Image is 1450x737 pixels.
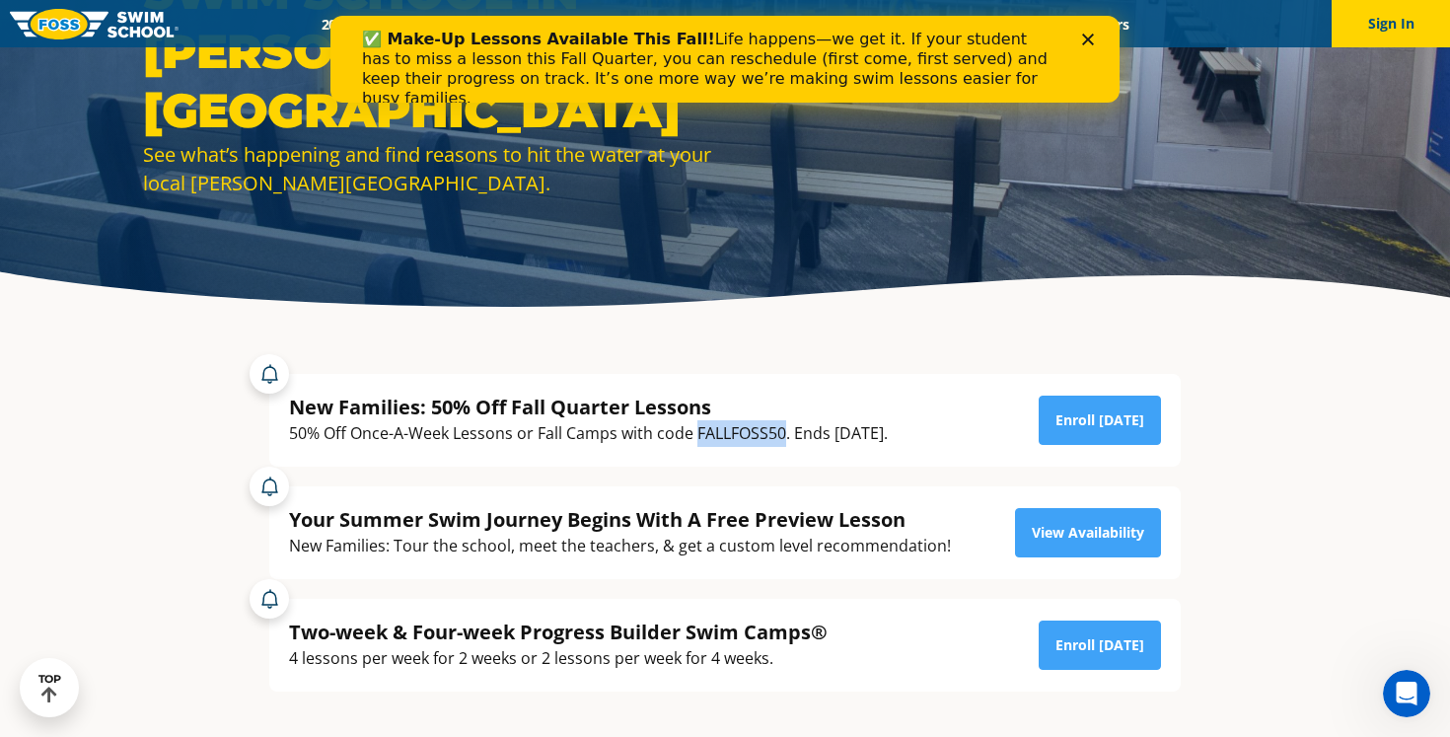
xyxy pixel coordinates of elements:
[752,18,771,30] div: Close
[10,9,179,39] img: FOSS Swim School Logo
[427,15,510,34] a: Schools
[1064,15,1146,34] a: Careers
[1002,15,1064,34] a: Blog
[32,14,385,33] b: ✅ Make-Up Lessons Available This Fall!
[1039,621,1161,670] a: Enroll [DATE]
[510,15,683,34] a: Swim Path® Program
[793,15,1002,34] a: Swim Like [PERSON_NAME]
[289,533,951,559] div: New Families: Tour the school, meet the teachers, & get a custom level recommendation!
[1015,508,1161,557] a: View Availability
[1039,396,1161,445] a: Enroll [DATE]
[304,15,427,34] a: 2025 Calendar
[289,619,828,645] div: Two-week & Four-week Progress Builder Swim Camps®
[330,16,1120,103] iframe: Intercom live chat banner
[143,140,715,197] div: See what’s happening and find reasons to hit the water at your local [PERSON_NAME][GEOGRAPHIC_DATA].
[289,506,951,533] div: Your Summer Swim Journey Begins With A Free Preview Lesson
[289,420,888,447] div: 50% Off Once-A-Week Lessons or Fall Camps with code FALLFOSS50. Ends [DATE].
[32,14,726,93] div: Life happens—we get it. If your student has to miss a lesson this Fall Quarter, you can reschedul...
[289,645,828,672] div: 4 lessons per week for 2 weeks or 2 lessons per week for 4 weeks.
[38,673,61,703] div: TOP
[289,394,888,420] div: New Families: 50% Off Fall Quarter Lessons
[1383,670,1430,717] iframe: Intercom live chat
[684,15,794,34] a: About FOSS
